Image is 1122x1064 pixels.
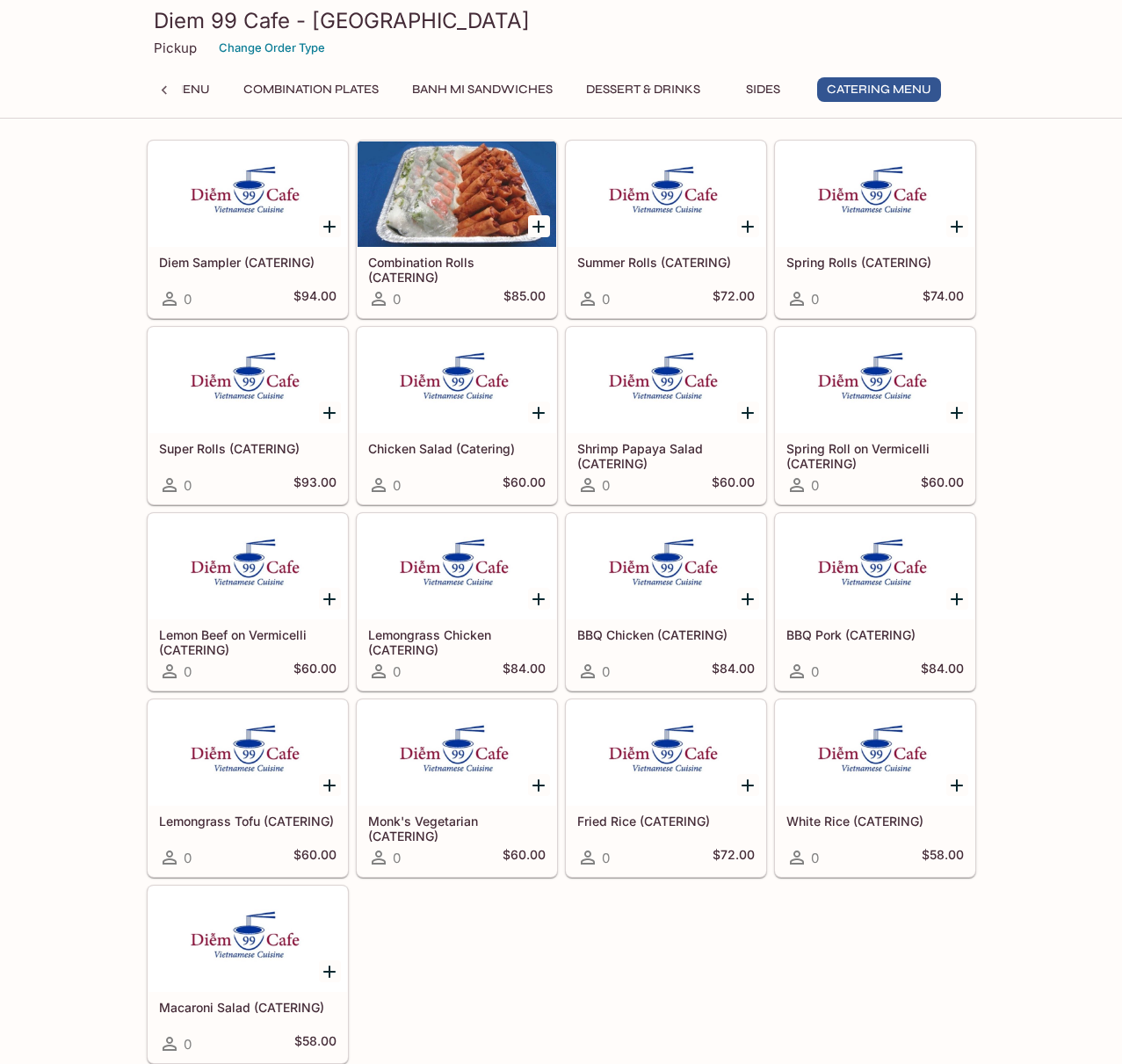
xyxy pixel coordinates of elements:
[184,850,192,866] span: 0
[775,699,975,877] a: White Rice (CATERING)0$58.00
[294,1033,337,1054] h5: $58.00
[566,699,766,877] a: Fried Rice (CATERING)0$72.00
[293,847,337,868] h5: $60.00
[775,141,975,318] a: Spring Rolls (CATERING)0$74.00
[154,7,969,34] h3: Diem 99 Cafe - [GEOGRAPHIC_DATA]
[154,40,197,56] p: Pickup
[184,1036,192,1053] span: 0
[713,288,755,309] h5: $72.00
[946,215,968,237] button: Add Spring Rolls (CATERING)
[159,1000,337,1015] h5: Macaroni Salad (CATERING)
[737,402,759,423] button: Add Shrimp Papaya Salad (CATERING)
[503,661,546,682] h5: $84.00
[393,663,401,680] span: 0
[577,441,755,470] h5: Shrimp Papaya Salad (CATERING)
[358,328,556,433] div: Chicken Salad (Catering)
[811,291,819,308] span: 0
[319,402,341,423] button: Add Super Rolls (CATERING)
[148,328,347,433] div: Super Rolls (CATERING)
[357,141,557,318] a: Combination Rolls (CATERING)0$85.00
[357,699,557,877] a: Monk's Vegetarian (CATERING)0$60.00
[159,255,337,270] h5: Diem Sampler (CATERING)
[148,700,347,806] div: Lemongrass Tofu (CATERING)
[602,477,610,494] span: 0
[737,774,759,796] button: Add Fried Rice (CATERING)
[775,327,975,504] a: Spring Roll on Vermicelli (CATERING)0$60.00
[148,887,347,992] div: Macaroni Salad (CATERING)
[293,474,337,496] h5: $93.00
[786,627,964,642] h5: BBQ Pork (CATERING)
[786,441,964,470] h5: Spring Roll on Vermicelli (CATERING)
[567,700,765,806] div: Fried Rice (CATERING)
[528,588,550,610] button: Add Lemongrass Chicken (CATERING)
[368,255,546,284] h5: Combination Rolls (CATERING)
[293,288,337,309] h5: $94.00
[737,215,759,237] button: Add Summer Rolls (CATERING)
[724,77,803,102] button: Sides
[368,814,546,843] h5: Monk's Vegetarian (CATERING)
[528,402,550,423] button: Add Chicken Salad (Catering)
[712,474,755,496] h5: $60.00
[528,774,550,796] button: Add Monk's Vegetarian (CATERING)
[811,850,819,866] span: 0
[528,215,550,237] button: Add Combination Rolls (CATERING)
[503,288,546,309] h5: $85.00
[946,774,968,796] button: Add White Rice (CATERING)
[776,328,974,433] div: Spring Roll on Vermicelli (CATERING)
[503,847,546,868] h5: $60.00
[184,477,192,494] span: 0
[357,327,557,504] a: Chicken Salad (Catering)0$60.00
[319,960,341,982] button: Add Macaroni Salad (CATERING)
[159,441,337,456] h5: Super Rolls (CATERING)
[776,141,974,247] div: Spring Rolls (CATERING)
[148,514,347,619] div: Lemon Beef on Vermicelli (CATERING)
[576,77,710,102] button: Dessert & Drinks
[786,814,964,829] h5: White Rice (CATERING)
[946,402,968,423] button: Add Spring Roll on Vermicelli (CATERING)
[817,77,941,102] button: Catering Menu
[319,588,341,610] button: Add Lemon Beef on Vermicelli (CATERING)
[358,700,556,806] div: Monk's Vegetarian (CATERING)
[602,663,610,680] span: 0
[148,141,347,247] div: Diem Sampler (CATERING)
[577,255,755,270] h5: Summer Rolls (CATERING)
[148,513,348,691] a: Lemon Beef on Vermicelli (CATERING)0$60.00
[402,77,562,102] button: Banh Mi Sandwiches
[713,847,755,868] h5: $72.00
[776,514,974,619] div: BBQ Pork (CATERING)
[712,661,755,682] h5: $84.00
[786,255,964,270] h5: Spring Rolls (CATERING)
[368,441,546,456] h5: Chicken Salad (Catering)
[293,661,337,682] h5: $60.00
[921,661,964,682] h5: $84.00
[566,141,766,318] a: Summer Rolls (CATERING)0$72.00
[922,847,964,868] h5: $58.00
[737,588,759,610] button: Add BBQ Chicken (CATERING)
[357,513,557,691] a: Lemongrass Chicken (CATERING)0$84.00
[602,291,610,308] span: 0
[923,288,964,309] h5: $74.00
[234,77,388,102] button: Combination Plates
[811,663,819,680] span: 0
[319,215,341,237] button: Add Diem Sampler (CATERING)
[577,814,755,829] h5: Fried Rice (CATERING)
[602,850,610,866] span: 0
[319,774,341,796] button: Add Lemongrass Tofu (CATERING)
[577,627,755,642] h5: BBQ Chicken (CATERING)
[567,141,765,247] div: Summer Rolls (CATERING)
[503,474,546,496] h5: $60.00
[776,700,974,806] div: White Rice (CATERING)
[946,588,968,610] button: Add BBQ Pork (CATERING)
[148,699,348,877] a: Lemongrass Tofu (CATERING)0$60.00
[368,627,546,656] h5: Lemongrass Chicken (CATERING)
[393,477,401,494] span: 0
[358,141,556,247] div: Combination Rolls (CATERING)
[159,627,337,656] h5: Lemon Beef on Vermicelli (CATERING)
[393,850,401,866] span: 0
[358,514,556,619] div: Lemongrass Chicken (CATERING)
[566,327,766,504] a: Shrimp Papaya Salad (CATERING)0$60.00
[211,34,333,62] button: Change Order Type
[567,514,765,619] div: BBQ Chicken (CATERING)
[811,477,819,494] span: 0
[393,291,401,308] span: 0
